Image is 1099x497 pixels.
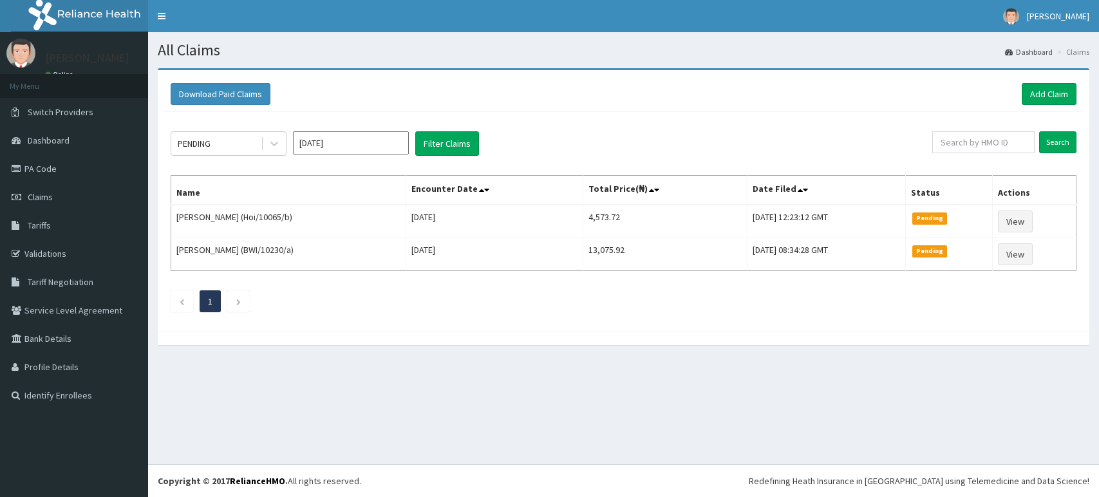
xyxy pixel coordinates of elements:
[749,474,1089,487] div: Redefining Heath Insurance in [GEOGRAPHIC_DATA] using Telemedicine and Data Science!
[1022,83,1076,105] a: Add Claim
[912,245,948,257] span: Pending
[178,137,211,150] div: PENDING
[28,106,93,118] span: Switch Providers
[236,295,241,307] a: Next page
[208,295,212,307] a: Page 1 is your current page
[747,205,906,238] td: [DATE] 12:23:12 GMT
[583,205,747,238] td: 4,573.72
[230,475,285,487] a: RelianceHMO
[1003,8,1019,24] img: User Image
[28,191,53,203] span: Claims
[583,238,747,271] td: 13,075.92
[1005,46,1053,57] a: Dashboard
[171,83,270,105] button: Download Paid Claims
[747,238,906,271] td: [DATE] 08:34:28 GMT
[998,243,1033,265] a: View
[148,464,1099,497] footer: All rights reserved.
[1027,10,1089,22] span: [PERSON_NAME]
[28,135,70,146] span: Dashboard
[6,39,35,68] img: User Image
[912,212,948,224] span: Pending
[179,295,185,307] a: Previous page
[28,220,51,231] span: Tariffs
[293,131,409,155] input: Select Month and Year
[905,176,992,205] th: Status
[747,176,906,205] th: Date Filed
[1054,46,1089,57] li: Claims
[932,131,1035,153] input: Search by HMO ID
[406,176,583,205] th: Encounter Date
[406,205,583,238] td: [DATE]
[998,211,1033,232] a: View
[1039,131,1076,153] input: Search
[45,70,76,79] a: Online
[158,475,288,487] strong: Copyright © 2017 .
[158,42,1089,59] h1: All Claims
[45,52,129,64] p: [PERSON_NAME]
[171,176,406,205] th: Name
[583,176,747,205] th: Total Price(₦)
[415,131,479,156] button: Filter Claims
[171,205,406,238] td: [PERSON_NAME] (Hoi/10065/b)
[171,238,406,271] td: [PERSON_NAME] (BWI/10230/a)
[406,238,583,271] td: [DATE]
[992,176,1076,205] th: Actions
[28,276,93,288] span: Tariff Negotiation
